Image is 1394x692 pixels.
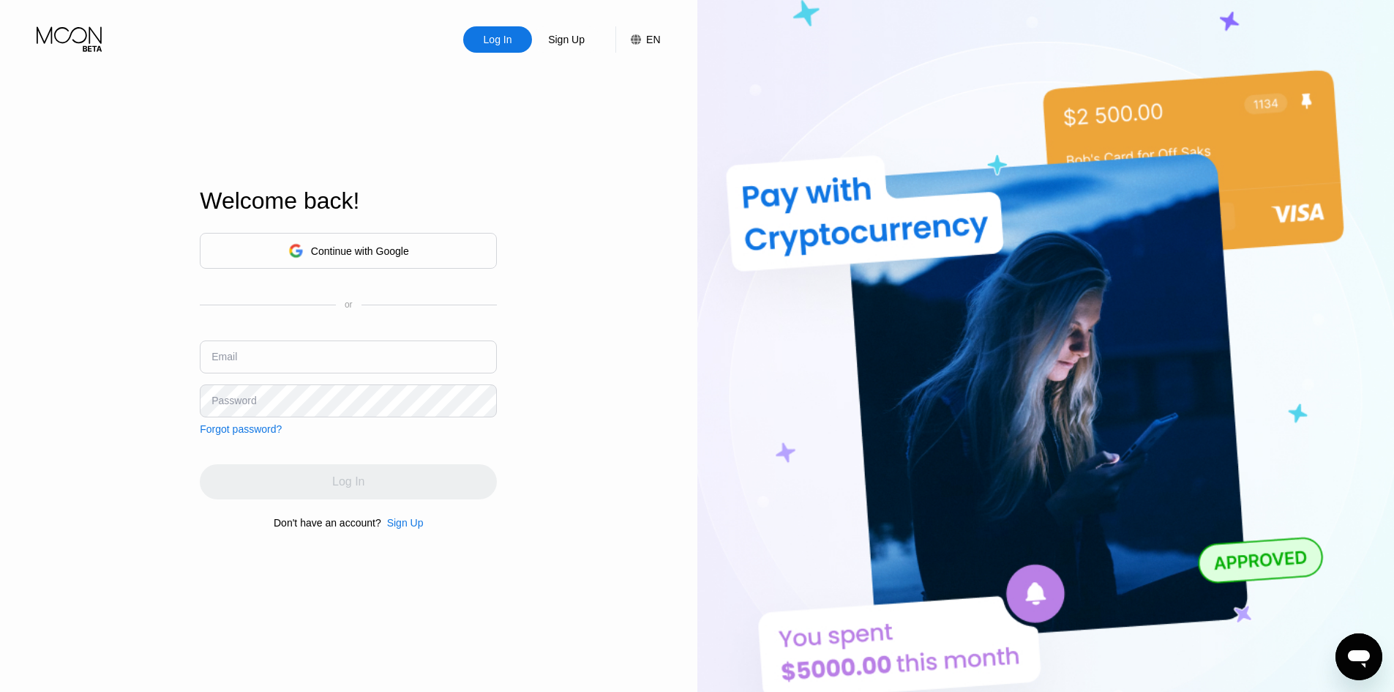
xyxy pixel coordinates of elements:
div: Sign Up [381,517,424,529]
div: Sign Up [532,26,601,53]
div: Sign Up [387,517,424,529]
div: Forgot password? [200,423,282,435]
div: or [345,300,353,310]
div: Don't have an account? [274,517,381,529]
div: Log In [463,26,532,53]
div: Welcome back! [200,187,497,215]
div: EN [615,26,660,53]
div: Continue with Google [200,233,497,269]
div: Continue with Google [311,245,409,257]
div: Email [211,351,237,362]
div: Password [211,395,256,406]
div: Sign Up [547,32,586,47]
div: Log In [482,32,514,47]
iframe: Button to launch messaging window [1335,633,1382,680]
div: EN [646,34,660,45]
